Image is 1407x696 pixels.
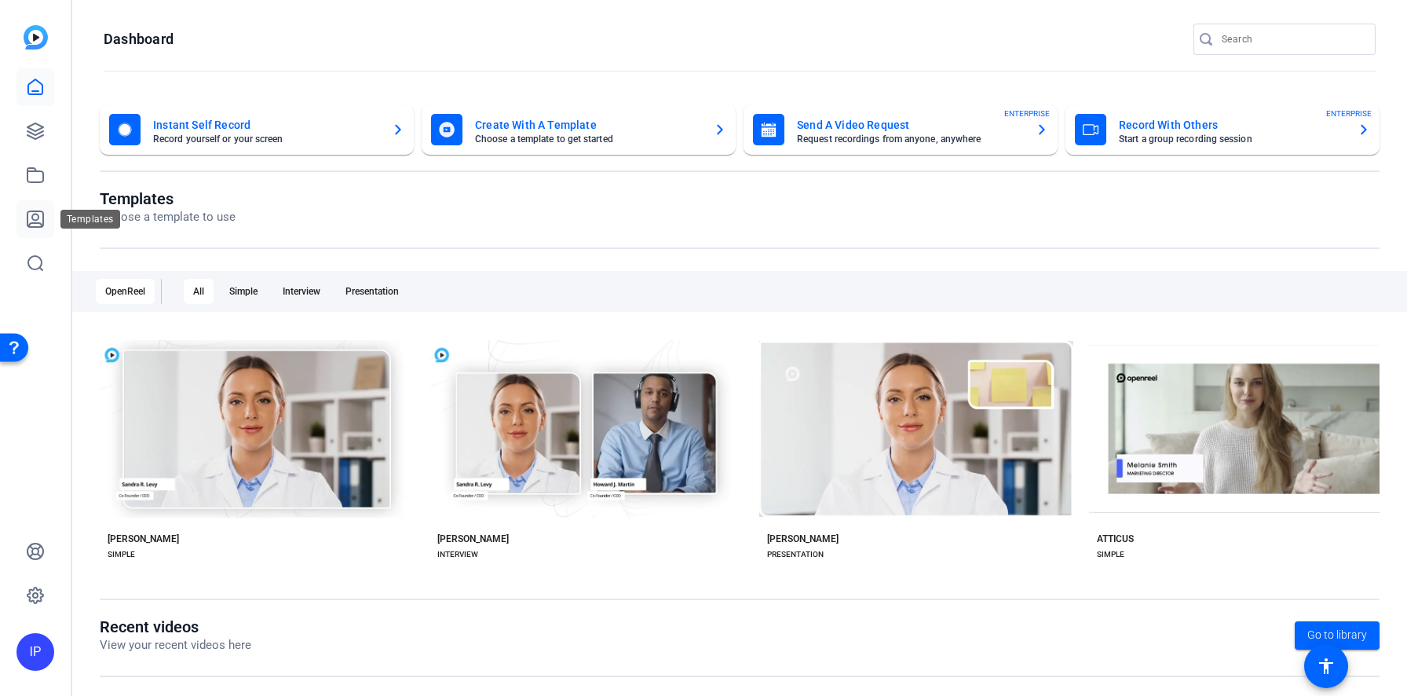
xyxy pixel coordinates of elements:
[475,115,701,134] mat-card-title: Create With A Template
[153,134,379,144] mat-card-subtitle: Record yourself or your screen
[1295,621,1380,650] a: Go to library
[422,104,736,155] button: Create With A TemplateChoose a template to get started
[1004,108,1050,119] span: ENTERPRISE
[273,279,330,304] div: Interview
[100,189,236,208] h1: Templates
[184,279,214,304] div: All
[767,548,824,561] div: PRESENTATION
[108,533,179,545] div: [PERSON_NAME]
[1317,657,1336,676] mat-icon: accessibility
[108,548,135,561] div: SIMPLE
[1326,108,1372,119] span: ENTERPRISE
[336,279,408,304] div: Presentation
[100,617,251,636] h1: Recent videos
[797,115,1023,134] mat-card-title: Send A Video Request
[16,633,54,671] div: IP
[100,636,251,654] p: View your recent videos here
[153,115,379,134] mat-card-title: Instant Self Record
[100,208,236,226] p: Choose a template to use
[60,210,120,229] div: Templates
[1222,30,1363,49] input: Search
[24,25,48,49] img: blue-gradient.svg
[797,134,1023,144] mat-card-subtitle: Request recordings from anyone, anywhere
[1119,115,1345,134] mat-card-title: Record With Others
[1307,627,1367,643] span: Go to library
[437,548,478,561] div: INTERVIEW
[437,533,509,545] div: [PERSON_NAME]
[104,30,174,49] h1: Dashboard
[767,533,839,545] div: [PERSON_NAME]
[100,104,414,155] button: Instant Self RecordRecord yourself or your screen
[1119,134,1345,144] mat-card-subtitle: Start a group recording session
[1097,548,1124,561] div: SIMPLE
[744,104,1058,155] button: Send A Video RequestRequest recordings from anyone, anywhereENTERPRISE
[1065,104,1380,155] button: Record With OthersStart a group recording sessionENTERPRISE
[220,279,267,304] div: Simple
[96,279,155,304] div: OpenReel
[1097,533,1134,545] div: ATTICUS
[475,134,701,144] mat-card-subtitle: Choose a template to get started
